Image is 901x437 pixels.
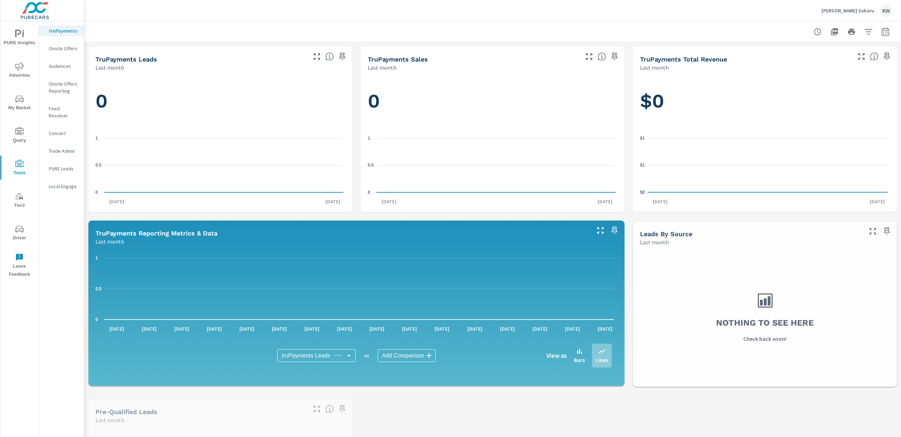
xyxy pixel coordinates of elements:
[2,192,36,210] span: Tier2
[49,45,78,52] p: Onsite Offers
[356,352,378,359] p: vs
[49,130,78,137] p: Convert
[640,63,669,72] p: Last month
[881,51,893,62] span: Save this to your personalized report
[368,89,617,113] h1: 0
[609,225,620,236] span: Save this to your personalized report
[827,25,842,39] button: "Export Report to PDF"
[337,403,348,415] span: Save this to your personalized report
[2,95,36,112] span: My Market
[95,229,217,237] h5: truPayments Reporting Metrics & Data
[2,253,36,279] span: Leave Feedback
[49,147,78,155] p: Trade Admin
[2,62,36,80] span: Advertise
[463,325,487,332] p: [DATE]
[878,25,893,39] button: Select Date Range
[95,237,124,246] p: Last month
[39,146,84,156] div: Trade Admin
[397,325,422,332] p: [DATE]
[2,30,36,47] span: PURE Insights
[640,163,645,168] text: $1
[865,198,890,205] p: [DATE]
[368,63,396,72] p: Last month
[202,325,227,332] p: [DATE]
[716,317,814,329] h3: Nothing to see here
[95,408,157,415] h5: Pre-Qualified Leads
[821,7,874,14] p: [PERSON_NAME] Subaru
[95,286,101,291] text: 0.5
[546,352,567,359] h6: View as
[104,198,129,205] p: [DATE]
[640,89,890,113] h1: $0
[867,226,878,237] button: Make Fullscreen
[640,230,692,238] h5: Leads By Source
[39,78,84,96] div: Onsite Offers Reporting
[49,63,78,70] p: Audiences
[39,128,84,139] div: Convert
[234,325,259,332] p: [DATE]
[640,190,645,194] text: $0
[95,136,98,141] text: 1
[640,135,645,140] text: $1
[430,325,454,332] p: [DATE]
[368,190,370,195] text: 0
[325,405,334,413] span: A basic review has been done and approved the credit worthiness of the lead by the configured cre...
[281,352,330,359] span: truPayments Leads
[39,103,84,121] div: Feed Resolver
[325,52,334,61] span: The number of truPayments leads.
[528,325,552,332] p: [DATE]
[49,165,78,172] p: PURE Leads
[337,51,348,62] span: Save this to your personalized report
[368,136,370,141] text: 1
[368,56,428,63] h5: truPayments Sales
[267,325,292,332] p: [DATE]
[95,416,124,424] p: Last month
[95,56,157,63] h5: truPayments Leads
[560,325,585,332] p: [DATE]
[49,80,78,94] p: Onsite Offers Reporting
[2,225,36,242] span: Driver
[95,256,98,261] text: 1
[743,334,786,343] p: Check back soon!
[640,238,669,246] p: Last month
[300,325,324,332] p: [DATE]
[332,325,357,332] p: [DATE]
[593,198,617,205] p: [DATE]
[378,349,435,362] div: Add Comparison
[95,317,98,322] text: 0
[593,325,617,332] p: [DATE]
[2,160,36,177] span: Tools
[0,21,39,281] div: nav menu
[881,226,893,237] span: Save this to your personalized report
[495,325,520,332] p: [DATE]
[870,52,878,61] span: Total revenue from sales matched to a truPayments lead. [Source: This data is sourced from the de...
[595,225,606,236] button: Make Fullscreen
[95,190,98,195] text: 0
[95,89,345,113] h1: 0
[39,43,84,54] div: Onsite Offers
[277,349,356,362] div: truPayments Leads
[95,63,124,72] p: Last month
[880,4,893,17] div: KW
[365,325,389,332] p: [DATE]
[598,52,606,61] span: Number of sales matched to a truPayments lead. [Source: This data is sourced from the dealer's DM...
[2,127,36,145] span: Query
[39,25,84,36] div: truPayments
[377,198,401,205] p: [DATE]
[368,163,374,168] text: 0.5
[39,163,84,174] div: PURE Leads
[382,352,424,359] span: Add Comparison
[648,198,673,205] p: [DATE]
[609,51,620,62] span: Save this to your personalized report
[104,325,129,332] p: [DATE]
[39,61,84,71] div: Audiences
[856,51,867,62] button: Make Fullscreen
[137,325,162,332] p: [DATE]
[844,25,859,39] button: Print Report
[95,163,101,168] text: 0.5
[861,25,876,39] button: Apply Filters
[640,56,727,63] h5: truPayments Total Revenue
[311,51,322,62] button: Make Fullscreen
[49,183,78,190] p: Local Engage
[311,403,322,415] button: Make Fullscreen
